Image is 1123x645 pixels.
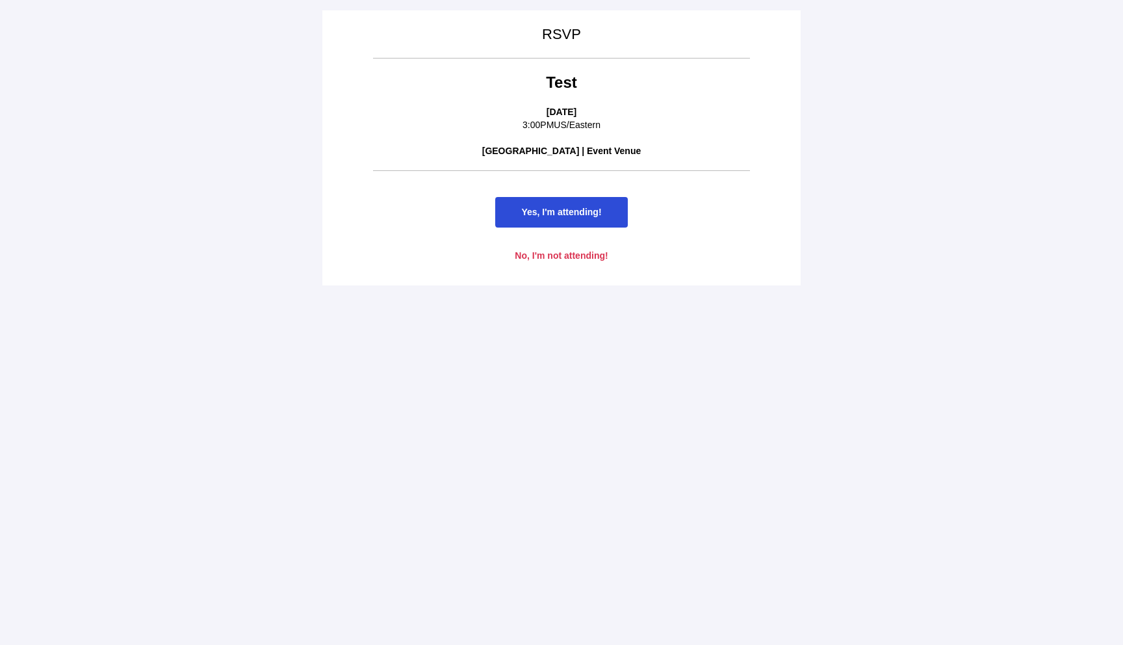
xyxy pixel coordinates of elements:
span: No, I'm not attending! [515,250,608,261]
strong: [DATE] [547,107,576,117]
span: Yes, I'm attending! [521,207,601,217]
span: RSVP [542,26,581,42]
p: 3:00PMUS/Eastern [373,119,750,132]
strong: Test [546,73,577,91]
strong: [GEOGRAPHIC_DATA] | Event Venue [482,146,641,156]
a: No, I'm not attending! [489,241,634,271]
a: Yes, I'm attending! [495,197,627,228]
